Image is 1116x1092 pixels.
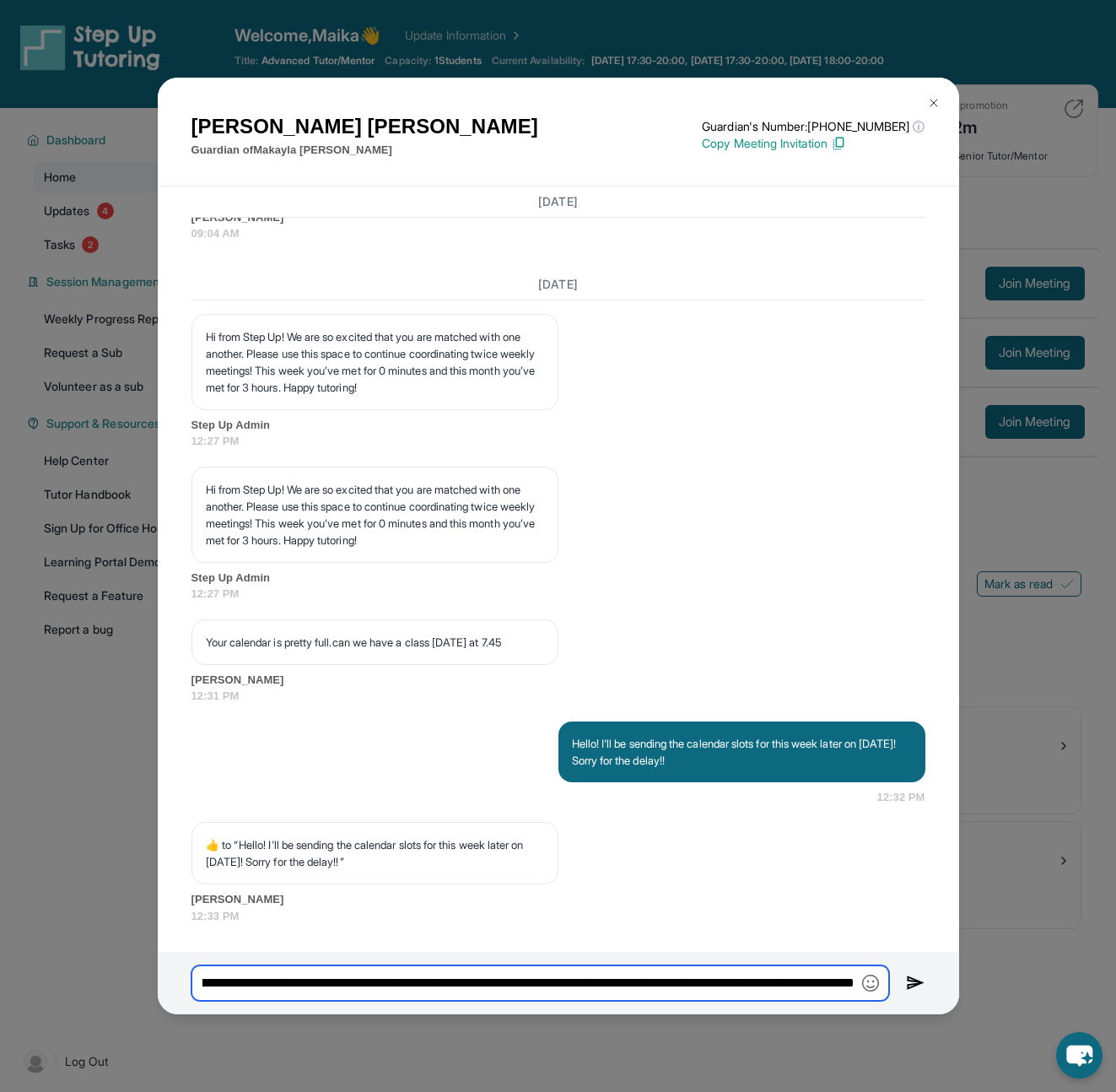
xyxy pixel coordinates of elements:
[191,570,925,587] span: Step Up Admin
[191,672,925,689] span: [PERSON_NAME]
[927,96,941,110] img: Close Icon
[862,975,879,992] img: Emoji
[191,142,538,159] p: Guardian of Makayla [PERSON_NAME]
[206,328,544,396] p: Hi from Step Up! We are so excited that you are matched with one another. Please use this space t...
[906,973,925,993] img: Send icon
[191,417,925,434] span: Step Up Admin
[191,891,925,908] span: [PERSON_NAME]
[191,276,925,293] h3: [DATE]
[702,118,925,135] p: Guardian's Number: [PHONE_NUMBER]
[1056,1032,1103,1078] button: chat-button
[206,634,544,651] p: Your calendar is pretty full.can we have a class [DATE] at 7.45
[831,136,846,151] img: Copy Icon
[206,836,544,870] p: ​👍​ to “ Hello! I'll be sending the calendar slots for this week later on [DATE]! Sorry for the d...
[206,481,544,549] p: Hi from Step Up! We are so excited that you are matched with one another. Please use this space t...
[572,735,912,769] p: Hello! I'll be sending the calendar slots for this week later on [DATE]! Sorry for the delay!!
[702,135,925,152] p: Copy Meeting Invitation
[191,193,925,210] h3: [DATE]
[191,688,925,705] span: 12:31 PM
[191,908,925,925] span: 12:33 PM
[913,118,925,135] span: ⓘ
[191,225,925,242] span: 09:04 AM
[191,433,925,450] span: 12:27 PM
[191,111,538,142] h1: [PERSON_NAME] [PERSON_NAME]
[877,789,925,806] span: 12:32 PM
[191,586,925,603] span: 12:27 PM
